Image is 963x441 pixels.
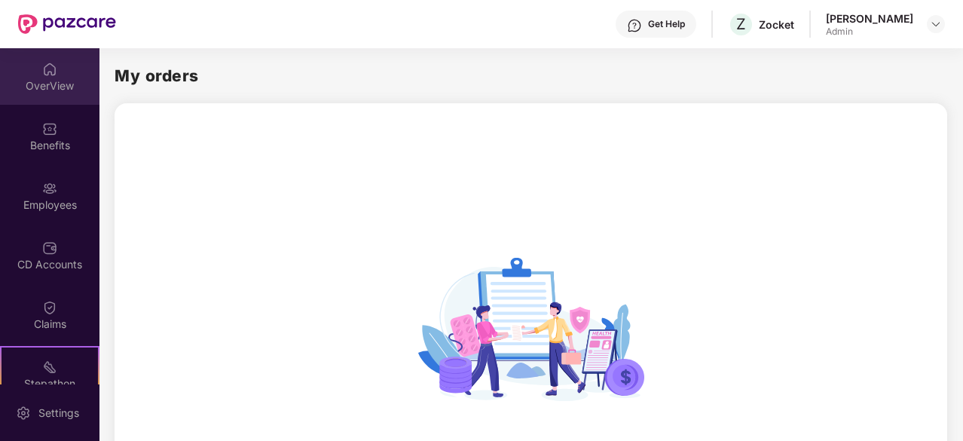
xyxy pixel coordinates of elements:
img: svg+xml;base64,PHN2ZyBpZD0iSG9tZSIgeG1sbnM9Imh0dHA6Ly93d3cudzMub3JnLzIwMDAvc3ZnIiB3aWR0aD0iMjAiIG... [42,62,57,77]
h2: My orders [115,63,199,88]
img: svg+xml;base64,PHN2ZyBpZD0iQmVuZWZpdHMiIHhtbG5zPSJodHRwOi8vd3d3LnczLm9yZy8yMDAwL3N2ZyIgd2lkdGg9Ij... [42,121,57,136]
img: svg+xml;base64,PHN2ZyB4bWxucz0iaHR0cDovL3d3dy53My5vcmcvMjAwMC9zdmciIHdpZHRoPSIyMSIgaGVpZ2h0PSIyMC... [42,360,57,375]
div: [PERSON_NAME] [826,11,913,26]
div: Zocket [759,17,794,32]
span: Z [736,15,746,33]
img: svg+xml;base64,PHN2ZyBpZD0iRW1wbG95ZWVzIiB4bWxucz0iaHR0cDovL3d3dy53My5vcmcvMjAwMC9zdmciIHdpZHRoPS... [42,181,57,196]
img: svg+xml;base64,PHN2ZyBpZD0iRHJvcGRvd24tMzJ4MzIiIHhtbG5zPSJodHRwOi8vd3d3LnczLm9yZy8yMDAwL3N2ZyIgd2... [930,18,942,30]
img: New Pazcare Logo [18,14,116,34]
img: svg+xml;base64,PHN2ZyBpZD0iU2V0dGluZy0yMHgyMCIgeG1sbnM9Imh0dHA6Ly93d3cudzMub3JnLzIwMDAvc3ZnIiB3aW... [16,406,31,421]
img: svg+xml;base64,PHN2ZyBpZD0iQ0RfQWNjb3VudHMiIGRhdGEtbmFtZT0iQ0QgQWNjb3VudHMiIHhtbG5zPSJodHRwOi8vd3... [42,240,57,256]
div: Admin [826,26,913,38]
img: svg+xml;base64,PHN2ZyBpZD0iSGVscC0zMngzMiIgeG1sbnM9Imh0dHA6Ly93d3cudzMub3JnLzIwMDAvc3ZnIiB3aWR0aD... [627,18,642,33]
div: Settings [34,406,84,421]
img: svg+xml;base64,PHN2ZyBpZD0iQ2xhaW0iIHhtbG5zPSJodHRwOi8vd3d3LnczLm9yZy8yMDAwL3N2ZyIgd2lkdGg9IjIwIi... [42,300,57,315]
div: Stepathon [2,376,98,391]
div: Get Help [648,18,685,30]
